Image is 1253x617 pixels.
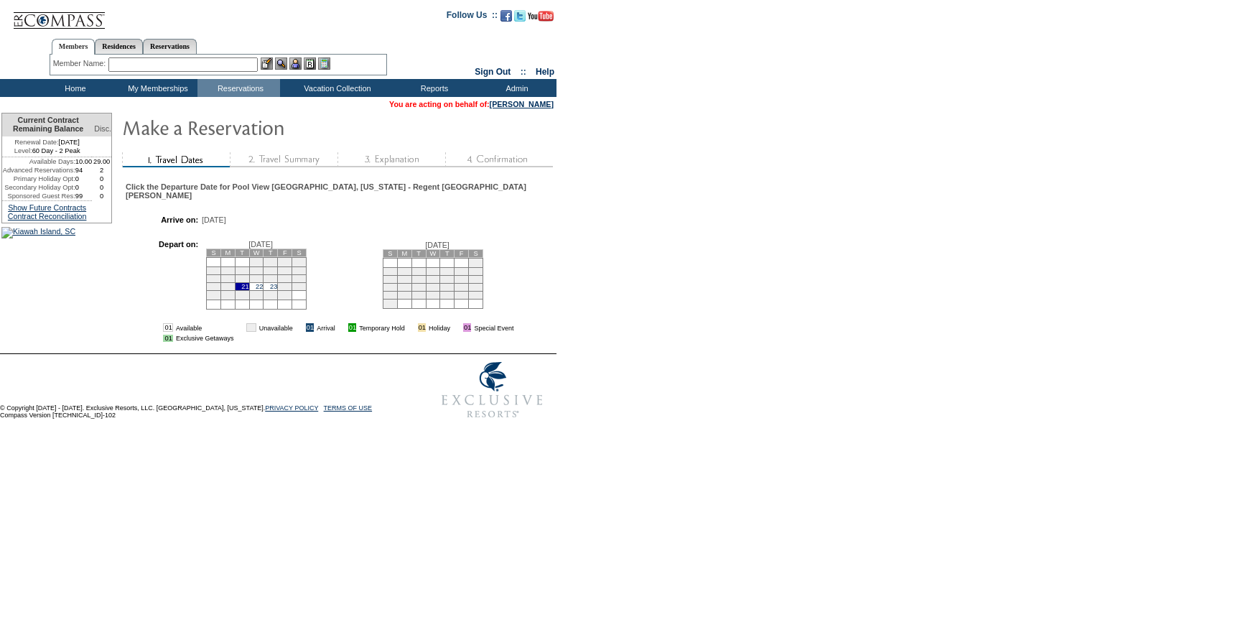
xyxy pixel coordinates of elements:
a: TERMS OF USE [324,404,373,412]
td: 27 [220,290,235,300]
td: 13 [220,274,235,282]
td: Secondary Holiday Opt: [2,183,75,192]
span: You are acting on behalf of: [389,100,554,108]
td: 1 [469,258,483,267]
td: Available Days: [2,157,75,166]
td: 01 [418,323,426,332]
a: Sign Out [475,67,511,77]
td: Reports [391,79,474,97]
img: b_calculator.gif [318,57,330,70]
td: 26 [207,290,221,300]
td: 29 [249,290,264,300]
td: 0 [75,183,93,192]
td: 28 [235,290,249,300]
td: S [383,249,398,257]
td: 3 [397,267,411,275]
img: Exclusive Resorts [428,354,556,426]
td: 31 [278,290,292,300]
td: Follow Us :: [447,9,498,26]
img: View [275,57,287,70]
td: 10 [278,266,292,274]
td: 29 [469,291,483,299]
td: 6 [220,266,235,274]
img: Reservations [304,57,316,70]
td: Exclusive Getaways [176,335,234,342]
div: Click the Departure Date for Pool View [GEOGRAPHIC_DATA], [US_STATE] - Regent [GEOGRAPHIC_DATA][P... [126,182,551,200]
span: Disc. [94,124,111,133]
img: i.gif [296,324,303,331]
a: 22 [256,283,263,290]
td: 27 [440,291,455,299]
td: 19 [207,282,221,290]
td: 7 [235,266,249,274]
td: 17 [278,274,292,282]
a: Follow us on Twitter [514,14,526,23]
td: 8 [469,267,483,275]
td: F [455,249,469,257]
td: 24 [397,291,411,299]
td: 4 [292,257,307,266]
td: Vacation Collection [280,79,391,97]
td: 20 [440,283,455,291]
span: :: [521,67,526,77]
td: Admin [474,79,556,97]
td: 0 [92,192,111,200]
td: 12 [426,275,440,283]
td: 19 [426,283,440,291]
td: 2 [383,267,398,275]
img: Become our fan on Facebook [500,10,512,22]
td: 12 [207,274,221,282]
td: 11 [292,266,307,274]
td: Available [176,323,234,332]
td: Primary Holiday Opt: [2,175,75,183]
td: 10 [397,275,411,283]
td: 8 [249,266,264,274]
img: step3_state1.gif [337,152,445,167]
td: 11 [411,275,426,283]
td: 01 [306,323,314,332]
td: 3 [278,257,292,266]
td: 16 [383,283,398,291]
img: Subscribe to our YouTube Channel [528,11,554,22]
td: 21 [235,282,249,290]
td: 17 [397,283,411,291]
td: 99 [75,192,93,200]
td: 21 [455,283,469,291]
td: 2 [264,257,278,266]
a: Subscribe to our YouTube Channel [528,14,554,23]
td: Depart on: [133,240,198,313]
td: 7 [455,267,469,275]
td: T [235,249,249,256]
td: S [207,249,221,256]
img: Follow us on Twitter [514,10,526,22]
a: Show Future Contracts [8,203,86,212]
span: [DATE] [248,240,273,249]
td: 13 [440,275,455,283]
td: 16 [264,274,278,282]
img: step4_state1.gif [445,152,553,167]
td: 22 [469,283,483,291]
td: Unavailable [259,323,293,332]
td: 60 Day - 2 Peak [2,147,92,157]
img: i.gif [408,324,415,331]
td: 6 [440,267,455,275]
td: 0 [92,175,111,183]
td: 9 [383,275,398,283]
td: F [278,249,292,256]
span: Renewal Date: [14,138,58,147]
img: b_edit.gif [261,57,273,70]
img: i.gif [236,324,243,331]
td: 0 [75,175,93,183]
td: 29.00 [92,157,111,166]
td: M [220,249,235,256]
td: S [469,249,483,257]
span: [DATE] [425,241,450,249]
td: 10.00 [75,157,93,166]
td: 15 [469,275,483,283]
td: Temporary Hold [359,323,405,332]
td: 5 [207,266,221,274]
td: [DATE] [2,136,92,147]
img: Make Reservation [122,113,409,142]
td: T [264,249,278,256]
div: Member Name: [53,57,108,70]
